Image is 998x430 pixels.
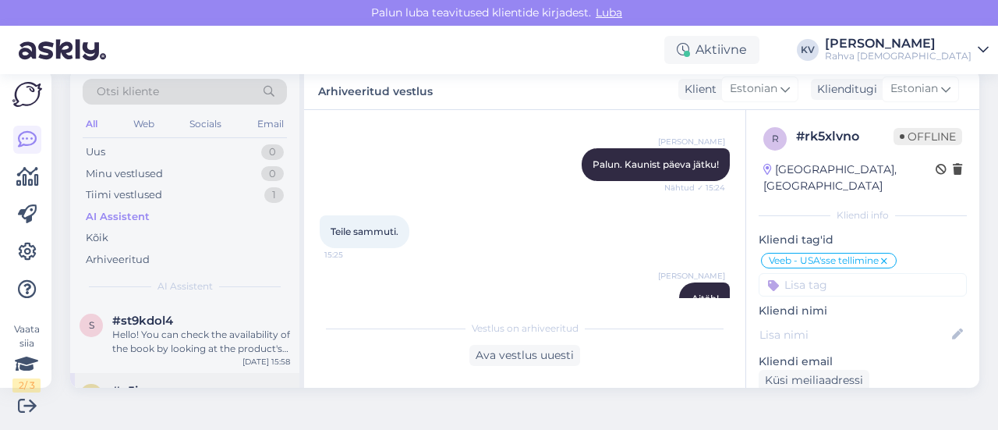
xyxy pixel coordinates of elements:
[130,114,157,134] div: Web
[769,256,879,265] span: Veeb - USA'sse tellimine
[692,293,719,304] span: Aitäh!
[894,128,962,145] span: Offline
[890,80,938,98] span: Estonian
[261,166,284,182] div: 0
[664,36,759,64] div: Aktiivne
[12,322,41,393] div: Vaata siia
[318,79,433,100] label: Arhiveeritud vestlus
[664,182,725,194] span: Nähtud ✓ 15:24
[86,187,162,203] div: Tiimi vestlused
[759,273,967,297] input: Lisa tag
[472,322,579,336] span: Vestlus on arhiveeritud
[264,187,284,203] div: 1
[86,252,150,268] div: Arhiveeritud
[86,209,150,225] div: AI Assistent
[89,319,94,331] span: s
[12,82,42,107] img: Askly Logo
[797,39,819,61] div: KV
[730,80,777,98] span: Estonian
[759,326,949,343] input: Lisa nimi
[12,378,41,393] div: 2 / 3
[658,136,725,147] span: [PERSON_NAME]
[324,249,383,261] span: 15:25
[759,354,967,370] p: Kliendi email
[796,127,894,146] div: # rk5xlvno
[97,84,159,100] span: Otsi kliente
[825,37,971,50] div: [PERSON_NAME]
[759,370,869,391] div: Küsi meiliaadressi
[242,356,290,368] div: [DATE] 15:58
[83,114,101,134] div: All
[825,50,971,62] div: Rahva [DEMOGRAPHIC_DATA]
[331,226,398,237] span: Teile sammuti.
[825,37,989,62] a: [PERSON_NAME]Rahva [DEMOGRAPHIC_DATA]
[254,114,287,134] div: Email
[772,133,779,144] span: r
[811,81,877,98] div: Klienditugi
[469,345,580,366] div: Ava vestlus uuesti
[112,328,290,356] div: Hello! You can check the availability of the book by looking at the product's price page. There i...
[763,162,936,194] div: [GEOGRAPHIC_DATA], [GEOGRAPHIC_DATA]
[86,230,108,246] div: Kõik
[112,384,172,398] span: #c5inrzgu
[759,232,967,248] p: Kliendi tag'id
[112,314,173,328] span: #st9kdol4
[86,166,163,182] div: Minu vestlused
[86,144,105,160] div: Uus
[186,114,225,134] div: Socials
[678,81,717,98] div: Klient
[157,279,213,293] span: AI Assistent
[593,158,719,170] span: Palun. Kaunist päeva jätku!
[261,144,284,160] div: 0
[658,270,725,282] span: [PERSON_NAME]
[591,5,627,20] span: Luba
[759,303,967,319] p: Kliendi nimi
[759,208,967,222] div: Kliendi info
